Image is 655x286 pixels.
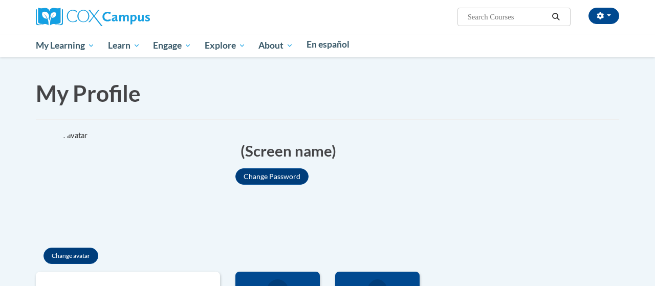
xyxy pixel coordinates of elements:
[467,11,549,23] input: Search Courses
[258,39,293,52] span: About
[205,39,246,52] span: Explore
[101,34,147,57] a: Learn
[43,248,98,264] button: Change avatar
[146,34,198,57] a: Engage
[36,8,150,26] img: Cox Campus
[29,34,101,57] a: My Learning
[552,13,561,21] i: 
[36,130,148,243] div: Click to change the profile picture
[36,39,95,52] span: My Learning
[307,39,350,50] span: En español
[235,168,309,185] button: Change Password
[36,12,150,20] a: Cox Campus
[28,34,627,57] div: Main menu
[588,8,619,24] button: Account Settings
[36,130,148,243] img: profile avatar
[36,80,141,106] span: My Profile
[549,11,564,23] button: Search
[108,39,140,52] span: Learn
[198,34,252,57] a: Explore
[252,34,300,57] a: About
[300,34,356,55] a: En español
[241,140,336,161] span: (Screen name)
[153,39,191,52] span: Engage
